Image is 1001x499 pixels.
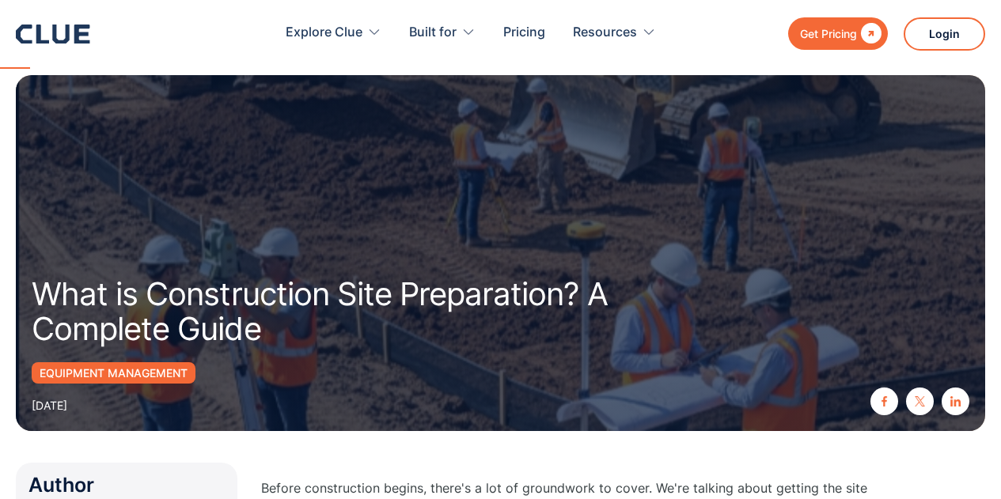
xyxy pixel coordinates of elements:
div: Author [28,475,225,495]
div: Resources [573,8,656,58]
div: Explore Clue [286,8,362,58]
h1: What is Construction Site Preparation? A Complete Guide [32,277,688,346]
div:  [857,24,882,43]
div: Explore Clue [286,8,381,58]
img: twitter X icon [915,396,925,406]
a: Login [904,17,985,51]
img: facebook icon [879,396,889,406]
div: Resources [573,8,637,58]
div: [DATE] [32,395,67,415]
a: Equipment Management [32,362,195,384]
a: Pricing [503,8,545,58]
div: Built for [409,8,476,58]
div: Built for [409,8,457,58]
a: Get Pricing [788,17,888,50]
img: linkedin icon [950,396,961,406]
div: Get Pricing [800,24,857,43]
